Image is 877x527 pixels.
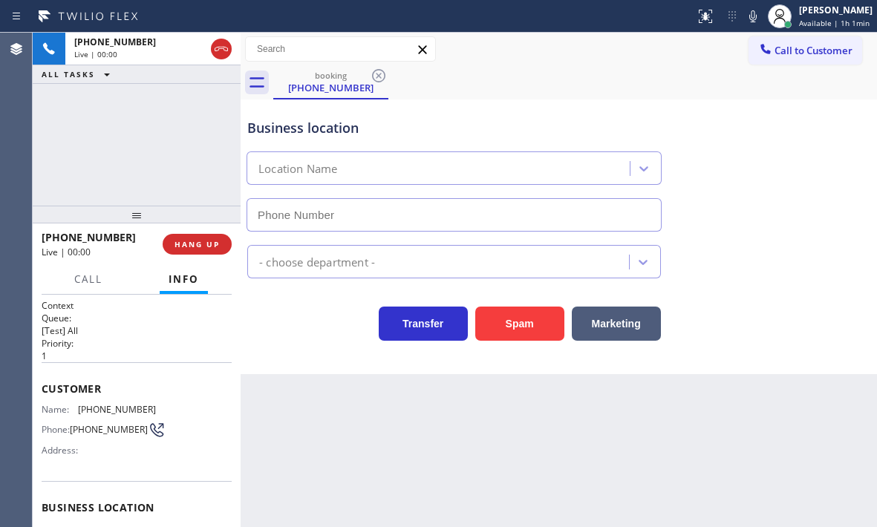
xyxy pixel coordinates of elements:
span: [PHONE_NUMBER] [74,36,156,48]
h2: Priority: [42,337,232,350]
button: Hang up [211,39,232,59]
p: [Test] All [42,324,232,337]
div: [PHONE_NUMBER] [275,81,387,94]
span: Call to Customer [775,44,852,57]
div: Business location [247,118,661,138]
button: Marketing [572,307,661,341]
div: booking [275,70,387,81]
input: Search [246,37,435,61]
span: Customer [42,382,232,396]
button: Call to Customer [749,36,862,65]
span: Phone: [42,424,70,435]
span: Business location [42,500,232,514]
span: Call [74,272,102,286]
span: Live | 00:00 [42,246,91,258]
button: Call [65,265,111,294]
span: Live | 00:00 [74,49,117,59]
span: [PHONE_NUMBER] [42,230,136,244]
span: Address: [42,445,81,456]
div: (424) 206-6256 [275,66,387,98]
span: HANG UP [175,239,220,249]
span: [PHONE_NUMBER] [70,424,148,435]
p: 1 [42,350,232,362]
h1: Context [42,299,232,312]
button: Spam [475,307,564,341]
span: ALL TASKS [42,69,95,79]
span: Name: [42,404,78,415]
span: Available | 1h 1min [799,18,870,28]
span: Info [169,272,199,286]
input: Phone Number [247,198,662,232]
div: Location Name [258,160,338,177]
button: Info [160,265,208,294]
button: Transfer [379,307,468,341]
span: [PHONE_NUMBER] [78,404,156,415]
button: HANG UP [163,234,232,255]
button: ALL TASKS [33,65,125,83]
div: - choose department - [259,253,375,270]
h2: Queue: [42,312,232,324]
div: [PERSON_NAME] [799,4,873,16]
button: Mute [743,6,763,27]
